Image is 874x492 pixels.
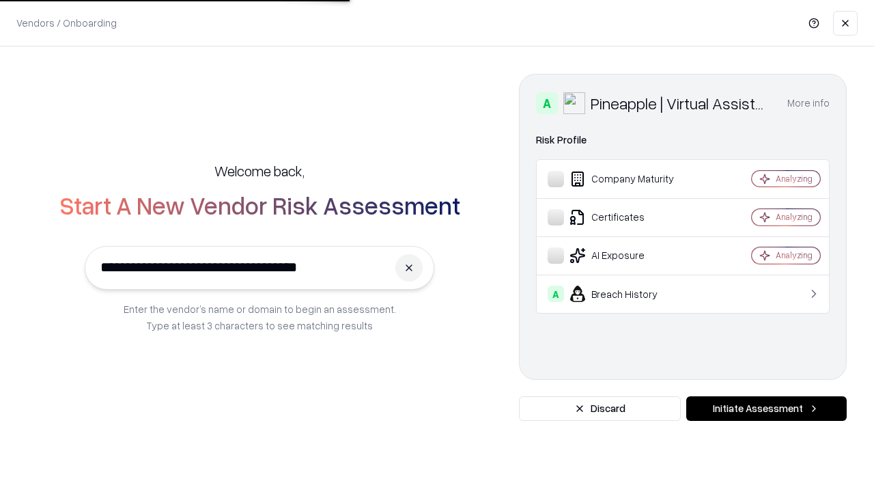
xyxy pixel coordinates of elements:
[536,92,558,114] div: A
[214,161,305,180] h5: Welcome back,
[548,209,711,225] div: Certificates
[563,92,585,114] img: Pineapple | Virtual Assistant Agency
[548,171,711,187] div: Company Maturity
[548,286,564,302] div: A
[124,301,396,333] p: Enter the vendor’s name or domain to begin an assessment. Type at least 3 characters to see match...
[16,16,117,30] p: Vendors / Onboarding
[59,191,460,219] h2: Start A New Vendor Risk Assessment
[536,132,830,148] div: Risk Profile
[776,211,813,223] div: Analyzing
[548,247,711,264] div: AI Exposure
[519,396,681,421] button: Discard
[776,249,813,261] div: Analyzing
[686,396,847,421] button: Initiate Assessment
[776,173,813,184] div: Analyzing
[591,92,771,114] div: Pineapple | Virtual Assistant Agency
[787,91,830,115] button: More info
[548,286,711,302] div: Breach History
